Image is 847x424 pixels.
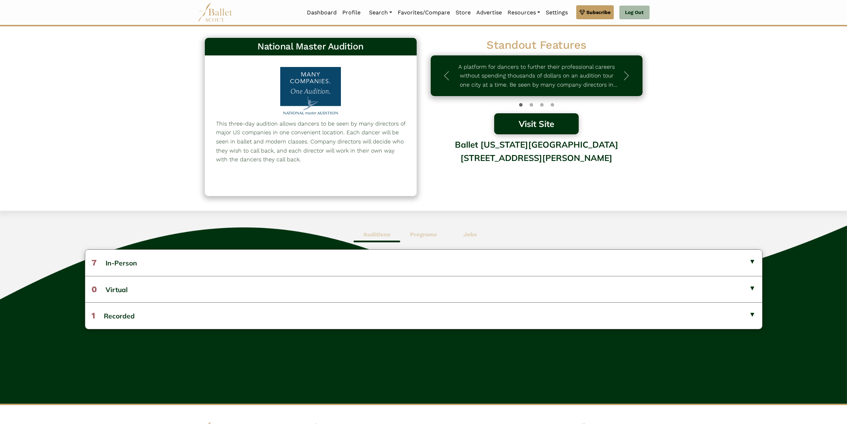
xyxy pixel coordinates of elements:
[210,41,411,53] h3: National Master Audition
[543,5,571,20] a: Settings
[395,5,453,20] a: Favorites/Compare
[431,38,643,53] h2: Standout Features
[304,5,340,20] a: Dashboard
[463,231,477,238] b: Jobs
[576,5,614,19] a: Subscribe
[92,311,95,321] span: 1
[85,276,762,302] button: 0Virtual
[505,5,543,20] a: Resources
[410,231,437,238] b: Programs
[92,258,97,268] span: 7
[586,8,611,16] span: Subscribe
[92,284,97,294] span: 0
[340,5,363,20] a: Profile
[216,119,405,164] p: This three-day audition allows dancers to be seen by many directors of major US companies in one ...
[363,231,390,238] b: Auditions
[366,5,395,20] a: Search
[453,5,473,20] a: Store
[619,6,649,20] a: Log Out
[85,250,762,276] button: 7In-Person
[540,100,544,110] button: Slide 2
[519,100,523,110] button: Slide 0
[85,302,762,329] button: 1Recorded
[473,5,505,20] a: Advertise
[431,134,643,189] div: Ballet [US_STATE][GEOGRAPHIC_DATA][STREET_ADDRESS][PERSON_NAME]
[494,113,579,134] button: Visit Site
[455,62,618,89] p: A platform for dancers to further their professional careers without spending thousands of dollar...
[551,100,554,110] button: Slide 3
[530,100,533,110] button: Slide 1
[579,8,585,16] img: gem.svg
